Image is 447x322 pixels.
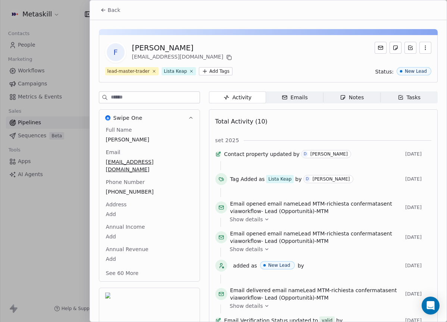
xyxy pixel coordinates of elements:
[405,234,431,240] span: [DATE]
[99,110,200,126] button: Swipe OneSwipe One
[405,151,431,157] span: [DATE]
[230,287,271,293] span: Email delivered
[265,238,329,244] span: Lead (Opportunità)-MTM
[259,175,265,183] span: as
[246,150,292,158] span: property updated
[398,94,421,101] div: Tasks
[107,68,150,75] div: lead-master-trader
[230,230,402,245] span: email name sent via workflow -
[104,223,147,231] span: Annual Income
[106,188,193,196] span: [PHONE_NUMBER]
[298,231,381,237] span: Lead MTM-richiesta confermata
[303,287,385,293] span: Lead MTM-richiesta confermata
[132,53,234,62] div: [EMAIL_ADDRESS][DOMAIN_NAME]
[298,262,304,269] span: by
[96,3,125,17] button: Back
[310,151,348,157] div: [PERSON_NAME]
[306,176,309,182] div: D
[104,201,128,208] span: Address
[405,263,431,269] span: [DATE]
[230,302,263,310] span: Show details
[104,178,146,186] span: Phone Number
[295,175,301,183] span: by
[405,204,431,210] span: [DATE]
[230,175,257,183] span: Tag Added
[282,94,308,101] div: Emails
[268,176,291,182] div: Lista Keap
[405,291,431,297] span: [DATE]
[313,176,350,182] div: [PERSON_NAME]
[224,150,244,158] span: Contact
[104,246,150,253] span: Annual Revenue
[230,216,426,223] a: Show details
[104,149,122,156] span: Email
[215,137,239,144] span: set 2025
[113,114,143,122] span: Swipe One
[265,208,329,214] span: Lead (Opportunità)-MTM
[101,266,143,280] button: See 60 More
[375,68,394,75] span: Status:
[405,176,431,182] span: [DATE]
[230,201,266,207] span: Email opened
[230,216,263,223] span: Show details
[230,302,426,310] a: Show details
[293,150,300,158] span: by
[340,94,364,101] div: Notes
[230,287,402,301] span: email name sent via workflow -
[106,136,193,143] span: [PERSON_NAME]
[106,158,193,173] span: [EMAIL_ADDRESS][DOMAIN_NAME]
[108,6,121,14] span: Back
[268,263,290,268] div: New Lead
[405,69,427,74] div: New Lead
[298,201,381,207] span: Lead MTM-richiesta confermata
[105,115,110,121] img: Swipe One
[106,255,193,263] span: Add
[106,233,193,240] span: Add
[106,210,193,218] span: Add
[164,68,187,75] div: Lista Keap
[199,67,232,75] button: Add Tags
[230,200,402,215] span: email name sent via workflow -
[215,118,268,125] span: Total Activity (10)
[304,151,307,157] div: D
[230,246,263,253] span: Show details
[104,126,134,134] span: Full Name
[132,43,234,53] div: [PERSON_NAME]
[99,126,200,281] div: Swipe OneSwipe One
[265,295,329,301] span: Lead (Opportunità)-MTM
[422,297,440,315] div: Open Intercom Messenger
[230,231,266,237] span: Email opened
[107,43,125,61] span: F
[230,246,426,253] a: Show details
[233,262,257,269] span: added as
